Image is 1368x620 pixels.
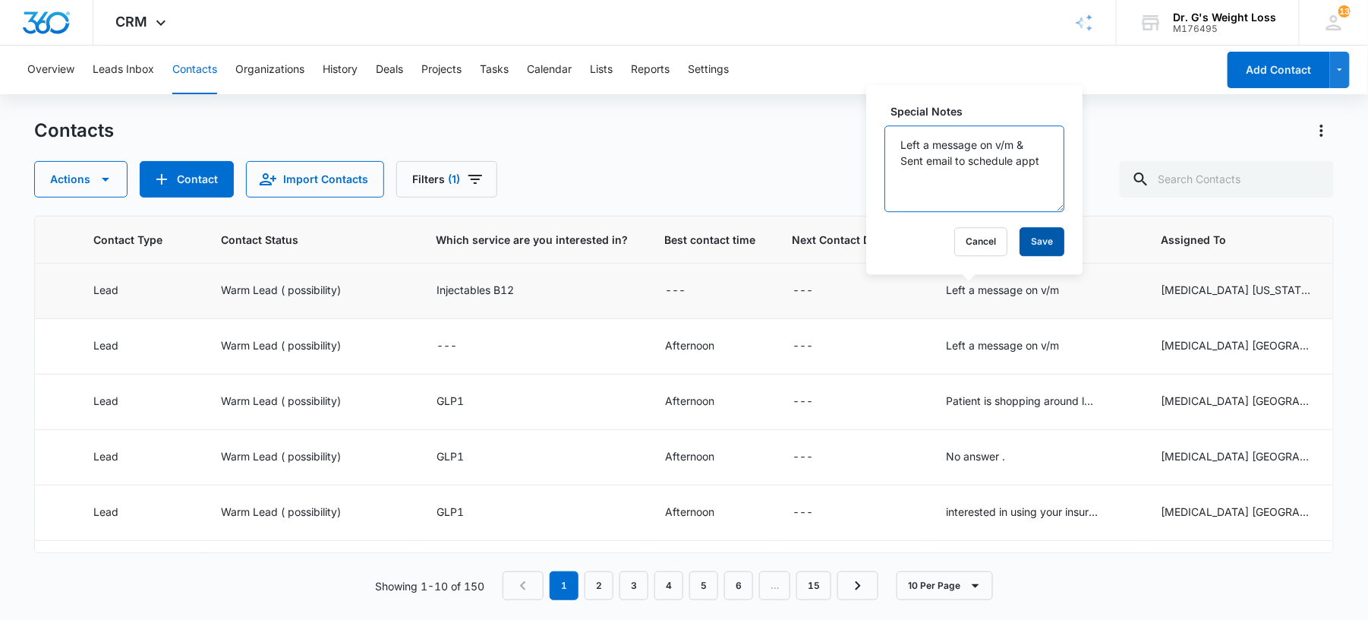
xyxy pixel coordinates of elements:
[946,448,1005,464] div: No answer .
[946,504,1125,522] div: Special Notes - interested in using your insurance for weight programs - Select to Edit Field
[665,448,714,464] div: Afternoon
[793,232,887,248] span: Next Contact Date
[221,232,378,248] span: Contact Status
[503,571,878,600] nav: Pagination
[527,46,572,94] button: Calendar
[665,337,714,353] div: Afternoon
[437,448,464,464] div: GLP1
[665,448,742,467] div: Best contact time - Afternoon - Select to Edit Field
[1162,337,1341,356] div: Assigned To - Doral Miami Florida - Select to Edit Field
[221,448,368,467] div: Contact Status - Warm Lead ( possibility) - Select to Edit Field
[793,393,840,411] div: Next Contact Date - - Select to Edit Field
[437,504,491,522] div: Which service are you interested in? - GLP1 - Select to Edit Field
[724,571,753,600] a: Page 6
[34,119,114,142] h1: Contacts
[34,161,128,198] button: Actions
[793,282,840,300] div: Next Contact Date - - Select to Edit Field
[172,46,217,94] button: Contacts
[27,46,74,94] button: Overview
[654,571,683,600] a: Page 4
[793,282,813,300] div: ---
[946,282,1086,300] div: Special Notes - Left a message on v/m - Select to Edit Field
[1162,393,1313,409] div: [MEDICAL_DATA] [GEOGRAPHIC_DATA][US_STATE]
[590,46,613,94] button: Lists
[837,571,878,600] a: Next Page
[375,578,484,594] p: Showing 1-10 of 150
[93,282,118,298] div: Lead
[665,282,686,300] div: ---
[946,504,1098,520] div: interested in using your insurance for weight programs
[665,282,713,300] div: Best contact time - - Select to Edit Field
[884,125,1064,212] textarea: Left a message on v/m & Sent email to schedule appt
[93,337,118,353] div: Lead
[946,337,1059,353] div: Left a message on v/m
[93,282,146,300] div: Contact Type - Lead - Select to Edit Field
[396,161,497,198] button: Filters
[221,282,341,298] div: Warm Lead ( possibility)
[1162,337,1313,353] div: [MEDICAL_DATA] [GEOGRAPHIC_DATA][US_STATE]
[796,571,831,600] a: Page 15
[437,504,464,520] div: GLP1
[793,448,840,467] div: Next Contact Date - - Select to Edit Field
[946,448,1032,467] div: Special Notes - No answer . - Select to Edit Field
[93,448,146,467] div: Contact Type - Lead - Select to Edit Field
[1174,11,1277,24] div: account name
[437,337,457,356] div: ---
[946,393,1125,411] div: Special Notes - Patient is shopping around looking for the lowest prices . - Select to Edit Field
[793,337,813,356] div: ---
[437,337,484,356] div: Which service are you interested in? - - Select to Edit Field
[890,103,1070,119] label: Special Notes
[793,448,813,467] div: ---
[1162,504,1341,522] div: Assigned To - Doral Miami Florida - Select to Edit Field
[946,337,1086,356] div: Special Notes - Left a message on v/m - Select to Edit Field
[897,571,993,600] button: 10 Per Page
[1228,52,1330,88] button: Add Contact
[1162,282,1341,300] div: Assigned To - Doral Florida, Doral Miami Florida - Select to Edit Field
[221,337,368,356] div: Contact Status - Warm Lead ( possibility) - Select to Edit Field
[665,232,756,248] span: Best contact time
[550,571,578,600] em: 1
[323,46,358,94] button: History
[437,282,514,298] div: Injectables B12
[793,504,840,522] div: Next Contact Date - - Select to Edit Field
[688,46,729,94] button: Settings
[437,393,464,409] div: GLP1
[93,504,146,522] div: Contact Type - Lead - Select to Edit Field
[1338,5,1351,17] div: notifications count
[793,504,813,522] div: ---
[1120,161,1334,198] input: Search Contacts
[437,448,491,467] div: Which service are you interested in? - GLP1 - Select to Edit Field
[946,282,1059,298] div: Left a message on v/m
[665,393,742,411] div: Best contact time - Afternoon - Select to Edit Field
[93,393,118,409] div: Lead
[585,571,613,600] a: Page 2
[246,161,384,198] button: Import Contacts
[93,337,146,356] div: Contact Type - Lead - Select to Edit Field
[689,571,718,600] a: Page 5
[1162,504,1313,520] div: [MEDICAL_DATA] [GEOGRAPHIC_DATA][US_STATE]
[1162,448,1341,467] div: Assigned To - Doral Miami Florida - Select to Edit Field
[1338,5,1351,17] span: 13
[480,46,509,94] button: Tasks
[1162,232,1319,248] span: Assigned To
[421,46,462,94] button: Projects
[1162,282,1313,298] div: [MEDICAL_DATA] [US_STATE], [MEDICAL_DATA] [GEOGRAPHIC_DATA] [US_STATE]
[1162,448,1313,464] div: [MEDICAL_DATA] [GEOGRAPHIC_DATA][US_STATE]
[448,174,460,185] span: (1)
[221,448,341,464] div: Warm Lead ( possibility)
[93,504,118,520] div: Lead
[1310,119,1334,143] button: Actions
[93,232,162,248] span: Contact Type
[1162,393,1341,411] div: Assigned To - Doral Miami Florida - Select to Edit Field
[221,504,341,520] div: Warm Lead ( possibility)
[93,448,118,464] div: Lead
[221,393,368,411] div: Contact Status - Warm Lead ( possibility) - Select to Edit Field
[93,46,154,94] button: Leads Inbox
[221,337,341,353] div: Warm Lead ( possibility)
[221,504,368,522] div: Contact Status - Warm Lead ( possibility) - Select to Edit Field
[665,504,742,522] div: Best contact time - Afternoon - Select to Edit Field
[437,232,629,248] span: Which service are you interested in?
[665,393,714,409] div: Afternoon
[437,393,491,411] div: Which service are you interested in? - GLP1 - Select to Edit Field
[437,282,541,300] div: Which service are you interested in? - Injectables B12 - Select to Edit Field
